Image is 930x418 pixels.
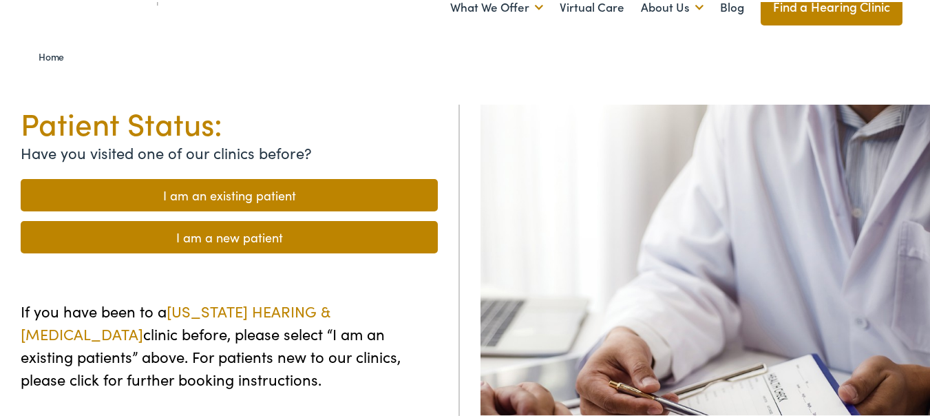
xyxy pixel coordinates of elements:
span: [US_STATE] HEARING & [MEDICAL_DATA] [21,298,330,342]
p: If you have been to a clinic before, please select “I am an existing patients” above. For patient... [21,297,438,388]
h1: Patient Status: [21,103,438,139]
a: I am an existing patient [21,177,438,209]
a: Home [39,48,71,61]
a: I am a new patient [21,219,438,251]
p: Have you visited one of our clinics before? [21,139,438,162]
